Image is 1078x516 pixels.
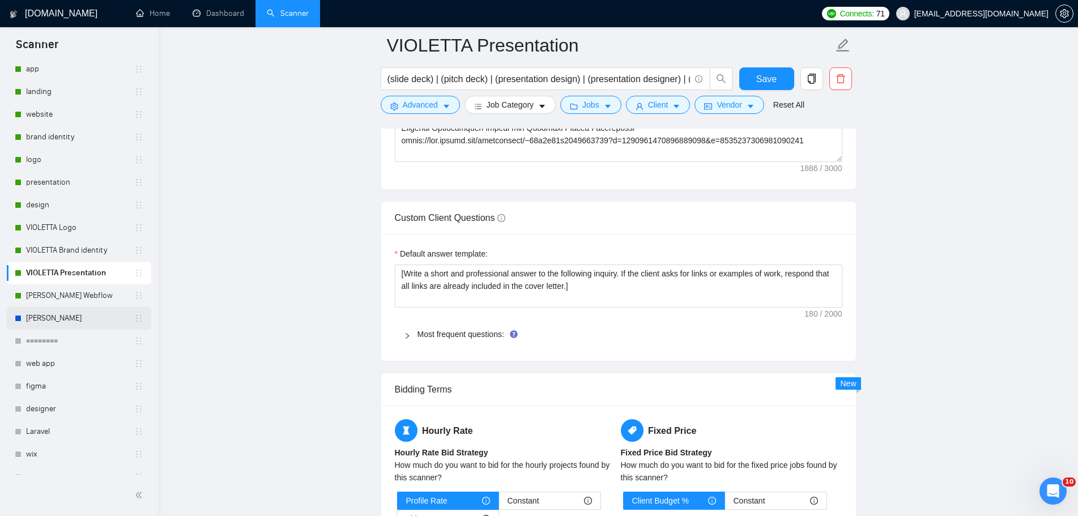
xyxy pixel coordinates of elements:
[465,96,556,114] button: barsJob Categorycaret-down
[134,246,143,255] span: holder
[395,459,616,484] div: How much do you want to bid for the hourly projects found by this scanner?
[26,352,134,375] a: web app
[626,96,691,114] button: userClientcaret-down
[26,171,134,194] a: presentation
[395,248,488,260] label: Default answer template:
[7,284,151,307] li: ANNA Webflow
[26,103,134,126] a: website
[7,80,151,103] li: landing
[406,492,448,509] span: Profile Rate
[134,336,143,346] span: holder
[134,427,143,436] span: holder
[7,443,151,466] li: wix
[636,102,644,110] span: user
[800,67,823,90] button: copy
[747,102,755,110] span: caret-down
[7,398,151,420] li: designer
[134,178,143,187] span: holder
[134,472,143,481] span: holder
[7,126,151,148] li: brand identity
[134,223,143,232] span: holder
[7,36,67,60] span: Scanner
[632,492,689,509] span: Client Budget %
[7,194,151,216] li: design
[7,466,151,488] li: cars
[134,87,143,96] span: holder
[395,419,417,442] span: hourglass
[570,102,578,110] span: folder
[773,99,804,111] a: Reset All
[695,75,702,83] span: info-circle
[582,99,599,111] span: Jobs
[26,194,134,216] a: design
[710,67,732,90] button: search
[193,8,244,18] a: dashboardDashboard
[899,10,907,18] span: user
[26,398,134,420] a: designer
[26,284,134,307] a: [PERSON_NAME] Webflow
[26,80,134,103] a: landing
[134,314,143,323] span: holder
[7,171,151,194] li: presentation
[135,489,146,501] span: double-left
[7,148,151,171] li: logo
[876,7,885,20] span: 71
[1056,9,1073,18] span: setting
[395,419,616,442] h5: Hourly Rate
[694,96,764,114] button: idcardVendorcaret-down
[482,497,490,505] span: info-circle
[560,96,621,114] button: folderJobscaret-down
[7,375,151,398] li: figma
[840,379,856,388] span: New
[717,99,742,111] span: Vendor
[827,9,836,18] img: upwork-logo.png
[1055,5,1073,23] button: setting
[134,268,143,278] span: holder
[134,450,143,459] span: holder
[26,443,134,466] a: wix
[26,58,134,80] a: app
[26,148,134,171] a: logo
[417,330,504,339] a: Most frequent questions:
[26,216,134,239] a: VIOLETTA Logo
[801,74,823,84] span: copy
[497,214,505,222] span: info-circle
[704,102,712,110] span: idcard
[1039,477,1067,505] iframe: Intercom live chat
[584,497,592,505] span: info-circle
[830,74,851,84] span: delete
[710,74,732,84] span: search
[134,291,143,300] span: holder
[829,67,852,90] button: delete
[648,99,668,111] span: Client
[395,321,842,347] div: Most frequent questions:
[7,262,151,284] li: VIOLETTA Presentation
[387,31,833,59] input: Scanner name...
[395,265,842,308] textarea: Default answer template:
[395,448,488,457] b: Hourly Rate Bid Strategy
[1055,9,1073,18] a: setting
[7,420,151,443] li: Laravel
[26,466,134,488] a: cars
[708,497,716,505] span: info-circle
[404,332,411,339] span: right
[134,110,143,119] span: holder
[26,420,134,443] a: Laravel
[7,330,151,352] li: ========
[403,99,438,111] span: Advanced
[7,103,151,126] li: website
[621,419,842,442] h5: Fixed Price
[7,307,151,330] li: ANNA WordPress
[134,65,143,74] span: holder
[7,352,151,375] li: web app
[538,102,546,110] span: caret-down
[26,262,134,284] a: VIOLETTA Presentation
[26,330,134,352] a: ========
[26,375,134,398] a: figma
[487,99,534,111] span: Job Category
[442,102,450,110] span: caret-down
[134,359,143,368] span: holder
[26,239,134,262] a: VIOLETTA Brand identity
[26,126,134,148] a: brand identity
[134,155,143,164] span: holder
